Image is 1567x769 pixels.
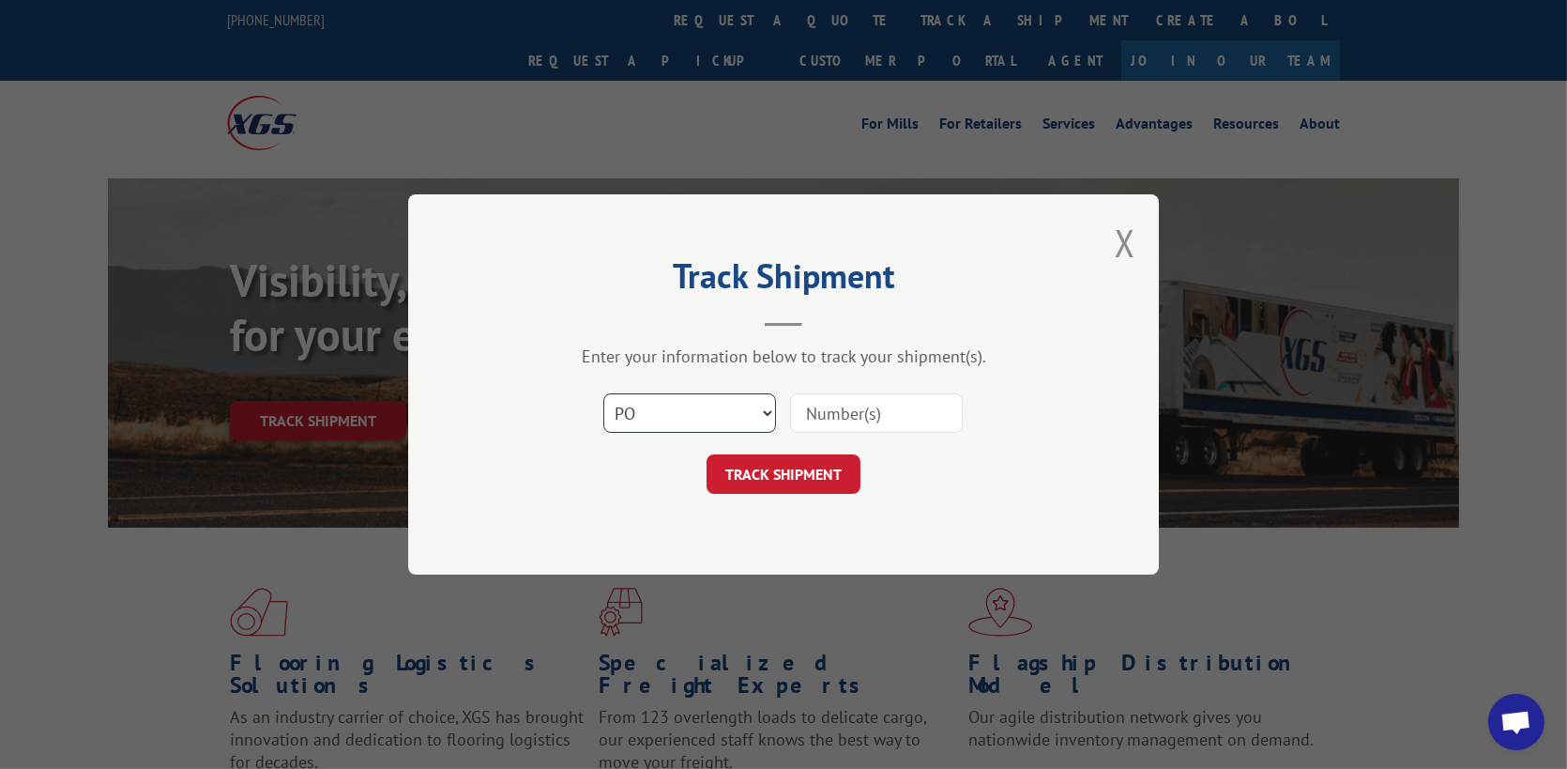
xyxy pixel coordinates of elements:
button: TRACK SHIPMENT [707,454,860,494]
div: Enter your information below to track your shipment(s). [502,346,1065,367]
button: Close modal [1115,218,1135,268]
a: Open chat [1488,694,1544,750]
h2: Track Shipment [502,263,1065,299]
input: Number(s) [790,393,963,433]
